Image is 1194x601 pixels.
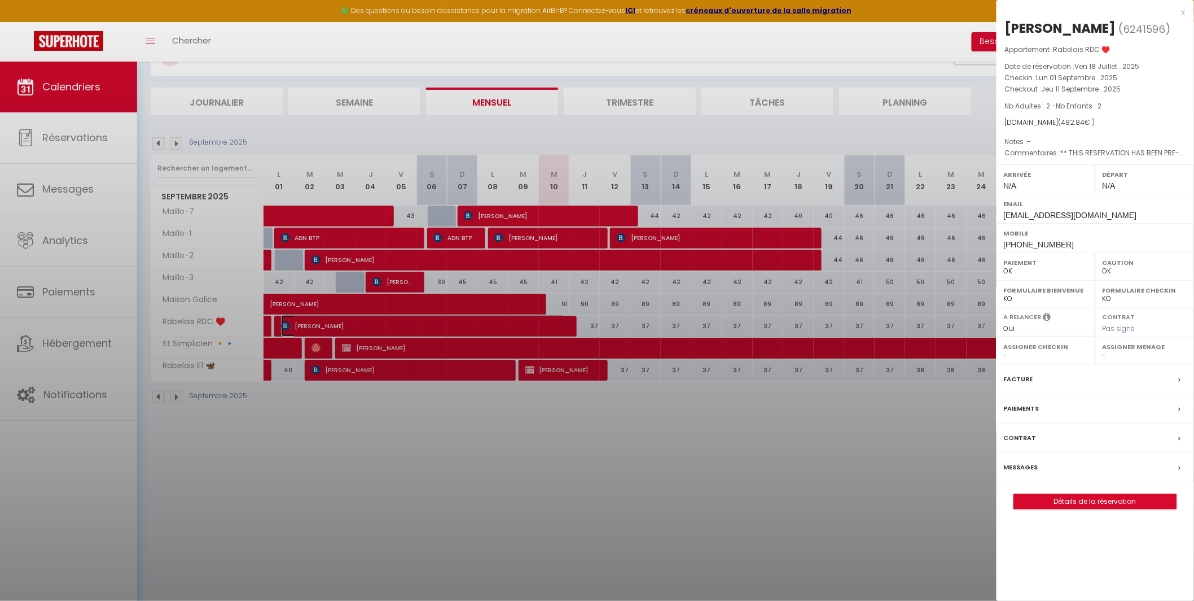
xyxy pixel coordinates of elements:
span: Lun 01 Septembre . 2025 [1037,73,1118,82]
label: Messages [1004,461,1038,473]
p: Appartement : [1005,44,1186,55]
span: Nb Adultes : 2 - [1005,101,1102,111]
label: A relancer [1004,312,1042,322]
label: Formulaire Bienvenue [1004,285,1088,296]
span: Pas signé [1103,324,1135,333]
p: Notes : [1005,136,1186,147]
label: Formulaire Checkin [1103,285,1187,296]
label: Email [1004,198,1187,210]
span: N/A [1004,181,1017,190]
p: Date de réservation : [1005,61,1186,72]
p: Commentaires : [1005,147,1186,159]
span: 6241596 [1123,22,1166,36]
span: Ven 18 Juillet . 2025 [1075,62,1140,71]
p: Checkout : [1005,84,1186,95]
label: Départ [1103,169,1187,180]
span: - [1028,137,1031,146]
i: Sélectionner OUI si vous souhaiter envoyer les séquences de messages post-checkout [1043,312,1051,325]
span: ( ) [1119,21,1171,37]
span: [EMAIL_ADDRESS][DOMAIN_NAME] [1004,211,1137,220]
label: Assigner Menage [1103,341,1187,352]
label: Paiements [1004,403,1039,415]
span: ( € ) [1059,117,1095,127]
label: Caution [1103,257,1187,268]
label: Arrivée [1004,169,1088,180]
label: Contrat [1004,432,1037,444]
p: Checkin : [1005,72,1186,84]
label: Contrat [1103,312,1135,320]
label: Facture [1004,373,1033,385]
button: Détails de la réservation [1013,494,1177,509]
span: Jeu 11 Septembre . 2025 [1042,84,1121,94]
button: Ouvrir le widget de chat LiveChat [9,5,43,38]
div: [DOMAIN_NAME] [1005,117,1186,128]
span: 482.84 [1061,117,1085,127]
div: x [997,6,1186,19]
span: [PHONE_NUMBER] [1004,240,1074,249]
div: [PERSON_NAME] [1005,19,1116,37]
label: Paiement [1004,257,1088,268]
label: Assigner Checkin [1004,341,1088,352]
label: Mobile [1004,228,1187,239]
a: Détails de la réservation [1014,494,1177,509]
span: Nb Enfants : 2 [1056,101,1102,111]
span: N/A [1103,181,1116,190]
span: Rabelais RDC ♥️ [1053,45,1110,54]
